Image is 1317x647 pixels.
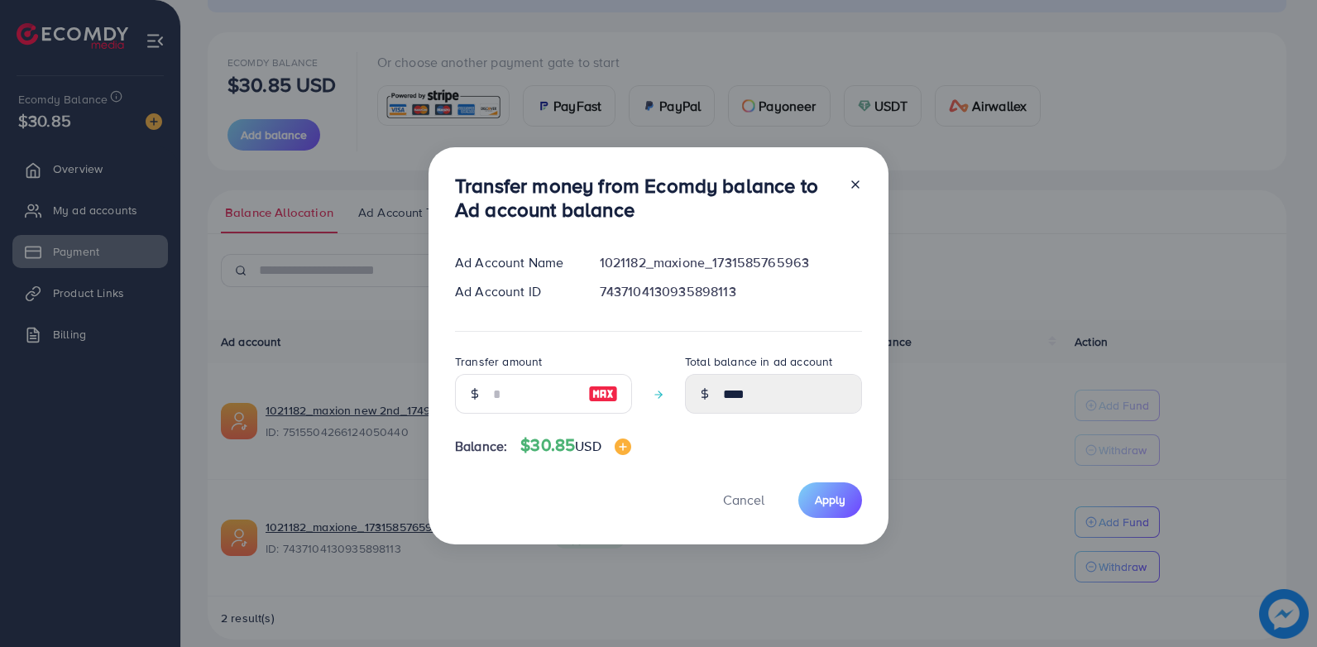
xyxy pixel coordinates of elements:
label: Transfer amount [455,353,542,370]
h4: $30.85 [520,435,630,456]
img: image [588,384,618,404]
div: 7437104130935898113 [587,282,875,301]
div: Ad Account ID [442,282,587,301]
div: 1021182_maxione_1731585765963 [587,253,875,272]
span: Cancel [723,491,764,509]
button: Apply [798,482,862,518]
div: Ad Account Name [442,253,587,272]
h3: Transfer money from Ecomdy balance to Ad account balance [455,174,836,222]
span: Apply [815,491,845,508]
label: Total balance in ad account [685,353,832,370]
span: Balance: [455,437,507,456]
span: USD [575,437,601,455]
button: Cancel [702,482,785,518]
img: image [615,439,631,455]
